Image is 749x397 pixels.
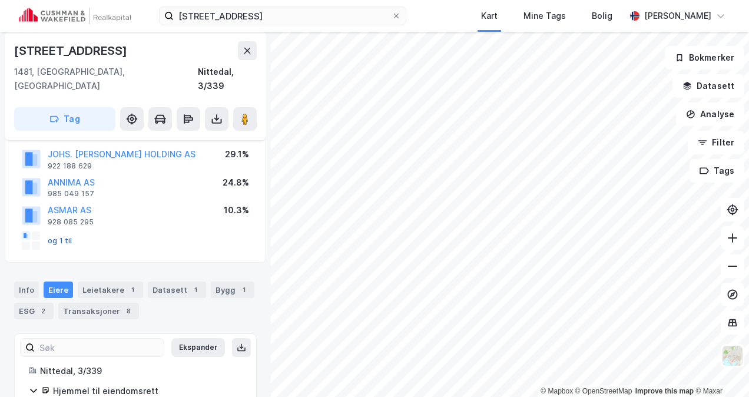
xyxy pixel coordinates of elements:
div: Bygg [211,282,254,298]
iframe: Chat Widget [690,340,749,397]
div: [PERSON_NAME] [644,9,711,23]
div: Bolig [592,9,612,23]
div: 2 [37,305,49,317]
div: Kontrollprogram for chat [690,340,749,397]
button: Tag [14,107,115,131]
div: 29.1% [225,147,249,161]
input: Søk på adresse, matrikkel, gårdeiere, leietakere eller personer [174,7,392,25]
div: Info [14,282,39,298]
div: 928 085 295 [48,217,94,227]
div: 10.3% [224,203,249,217]
div: Nittedal, 3/339 [40,364,242,378]
div: 922 188 629 [48,161,92,171]
div: Datasett [148,282,206,298]
button: Tags [690,159,744,183]
a: Mapbox [541,387,573,395]
div: 1 [238,284,250,296]
button: Analyse [676,102,744,126]
div: Leietakere [78,282,143,298]
a: OpenStreetMap [575,387,632,395]
div: 1481, [GEOGRAPHIC_DATA], [GEOGRAPHIC_DATA] [14,65,198,93]
img: cushman-wakefield-realkapital-logo.202ea83816669bd177139c58696a8fa1.svg [19,8,131,24]
button: Filter [688,131,744,154]
div: [STREET_ADDRESS] [14,41,130,60]
div: Mine Tags [523,9,566,23]
div: 985 049 157 [48,189,94,198]
div: ESG [14,303,54,319]
div: 1 [127,284,138,296]
div: Transaksjoner [58,303,139,319]
div: 8 [122,305,134,317]
button: Ekspander [171,338,225,357]
button: Datasett [672,74,744,98]
div: 24.8% [223,176,249,190]
a: Improve this map [635,387,694,395]
div: Eiere [44,282,73,298]
div: Nittedal, 3/339 [198,65,257,93]
button: Bokmerker [665,46,744,70]
div: Kart [481,9,498,23]
input: Søk [35,339,164,356]
div: 1 [190,284,201,296]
